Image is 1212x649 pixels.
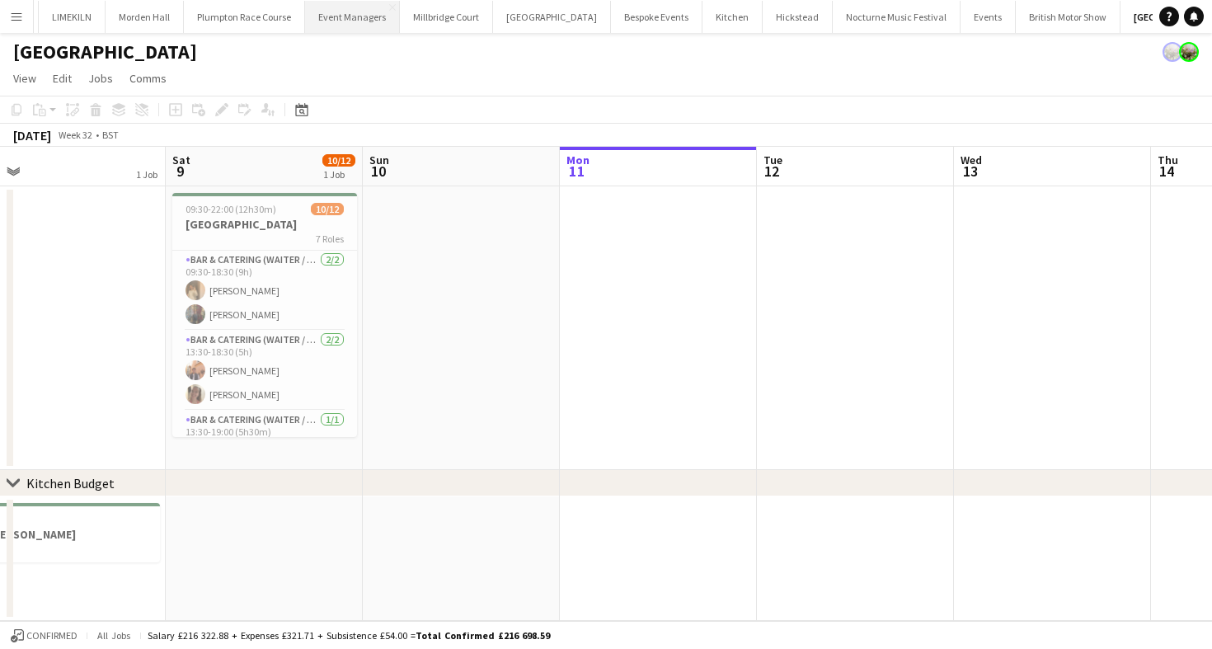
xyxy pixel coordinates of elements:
button: Hickstead [763,1,833,33]
span: 13 [958,162,982,181]
a: Jobs [82,68,120,89]
a: Comms [123,68,173,89]
span: 11 [564,162,590,181]
span: 7 Roles [316,233,344,245]
div: Salary £216 322.88 + Expenses £321.71 + Subsistence £54.00 = [148,629,550,642]
app-card-role: Bar & Catering (Waiter / waitress)2/213:30-18:30 (5h)[PERSON_NAME][PERSON_NAME] [172,331,357,411]
a: View [7,68,43,89]
span: Edit [53,71,72,86]
div: [DATE] [13,127,51,143]
span: 10 [367,162,389,181]
span: View [13,71,36,86]
div: Kitchen Budget [26,475,115,491]
span: Comms [129,71,167,86]
app-user-avatar: Staffing Manager [1163,42,1182,62]
div: 1 Job [136,168,157,181]
span: Mon [566,153,590,167]
button: Kitchen [702,1,763,33]
span: Sun [369,153,389,167]
a: Edit [46,68,78,89]
button: Events [961,1,1016,33]
button: Plumpton Race Course [184,1,305,33]
span: Sat [172,153,190,167]
span: 09:30-22:00 (12h30m) [186,203,276,215]
h1: [GEOGRAPHIC_DATA] [13,40,197,64]
span: 12 [761,162,782,181]
span: Tue [763,153,782,167]
span: 9 [170,162,190,181]
button: Confirmed [8,627,80,645]
app-job-card: 09:30-22:00 (12h30m)10/12[GEOGRAPHIC_DATA]7 RolesBar & Catering (Waiter / waitress)2/209:30-18:30... [172,193,357,437]
button: LIMEKILN [39,1,106,33]
span: Jobs [88,71,113,86]
app-user-avatar: Staffing Manager [1179,42,1199,62]
app-card-role: Bar & Catering (Waiter / waitress)2/209:30-18:30 (9h)[PERSON_NAME][PERSON_NAME] [172,251,357,331]
button: [GEOGRAPHIC_DATA] [493,1,611,33]
span: 14 [1155,162,1178,181]
span: Total Confirmed £216 698.59 [416,629,550,642]
span: Week 32 [54,129,96,141]
span: 10/12 [322,154,355,167]
button: Bespoke Events [611,1,702,33]
app-card-role: Bar & Catering (Waiter / waitress)1/113:30-19:00 (5h30m) [172,411,357,467]
button: Nocturne Music Festival [833,1,961,33]
button: Event Managers [305,1,400,33]
div: 1 Job [323,168,355,181]
span: 10/12 [311,203,344,215]
h3: [GEOGRAPHIC_DATA] [172,217,357,232]
div: BST [102,129,119,141]
button: Millbridge Court [400,1,493,33]
button: British Motor Show [1016,1,1120,33]
span: All jobs [94,629,134,642]
span: Confirmed [26,630,78,642]
span: Thu [1158,153,1178,167]
span: Wed [961,153,982,167]
button: Morden Hall [106,1,184,33]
